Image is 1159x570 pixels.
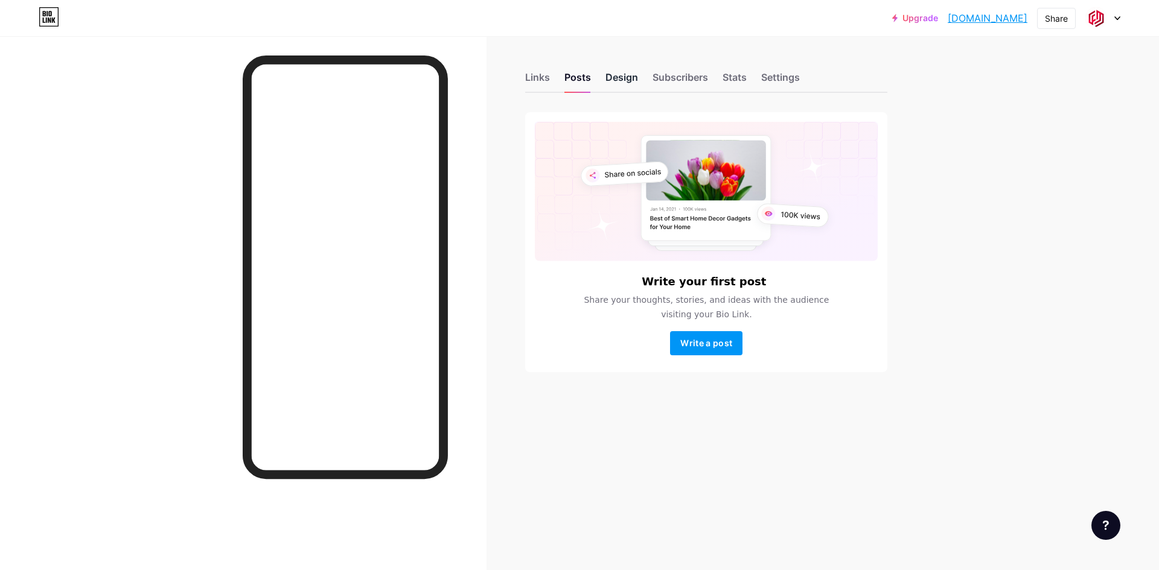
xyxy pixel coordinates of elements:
[761,70,800,92] div: Settings
[605,70,638,92] div: Design
[670,331,742,355] button: Write a post
[569,293,843,321] span: Share your thoughts, stories, and ideas with the audience visiting your Bio Link.
[525,70,550,92] div: Links
[564,70,591,92] div: Posts
[642,276,766,288] h6: Write your first post
[653,70,708,92] div: Subscribers
[892,13,938,23] a: Upgrade
[1045,12,1068,25] div: Share
[948,11,1027,25] a: [DOMAIN_NAME]
[723,70,747,92] div: Stats
[680,338,732,348] span: Write a post
[1085,7,1108,30] img: financemagic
